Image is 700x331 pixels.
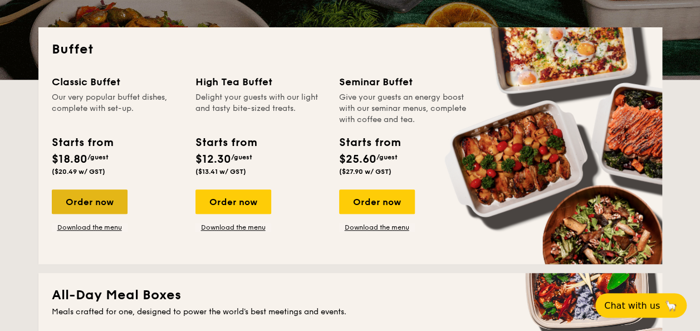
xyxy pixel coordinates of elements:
h2: All-Day Meal Boxes [52,286,649,304]
span: Chat with us [604,300,660,311]
div: Meals crafted for one, designed to power the world's best meetings and events. [52,306,649,318]
span: 🦙 [664,299,678,312]
span: ($20.49 w/ GST) [52,168,105,176]
div: High Tea Buffet [195,74,326,90]
span: /guest [376,153,398,161]
div: Seminar Buffet [339,74,469,90]
span: $18.80 [52,153,87,166]
a: Download the menu [52,223,128,232]
span: $12.30 [195,153,231,166]
div: Classic Buffet [52,74,182,90]
span: ($13.41 w/ GST) [195,168,246,176]
h2: Buffet [52,41,649,59]
div: Starts from [52,134,112,151]
span: $25.60 [339,153,376,166]
span: /guest [87,153,109,161]
a: Download the menu [195,223,271,232]
div: Delight your guests with our light and tasty bite-sized treats. [195,92,326,125]
div: Order now [195,189,271,214]
span: /guest [231,153,252,161]
div: Our very popular buffet dishes, complete with set-up. [52,92,182,125]
span: ($27.90 w/ GST) [339,168,391,176]
div: Starts from [195,134,256,151]
div: Starts from [339,134,400,151]
div: Give your guests an energy boost with our seminar menus, complete with coffee and tea. [339,92,469,125]
div: Order now [52,189,128,214]
a: Download the menu [339,223,415,232]
div: Order now [339,189,415,214]
button: Chat with us🦙 [595,293,687,318]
